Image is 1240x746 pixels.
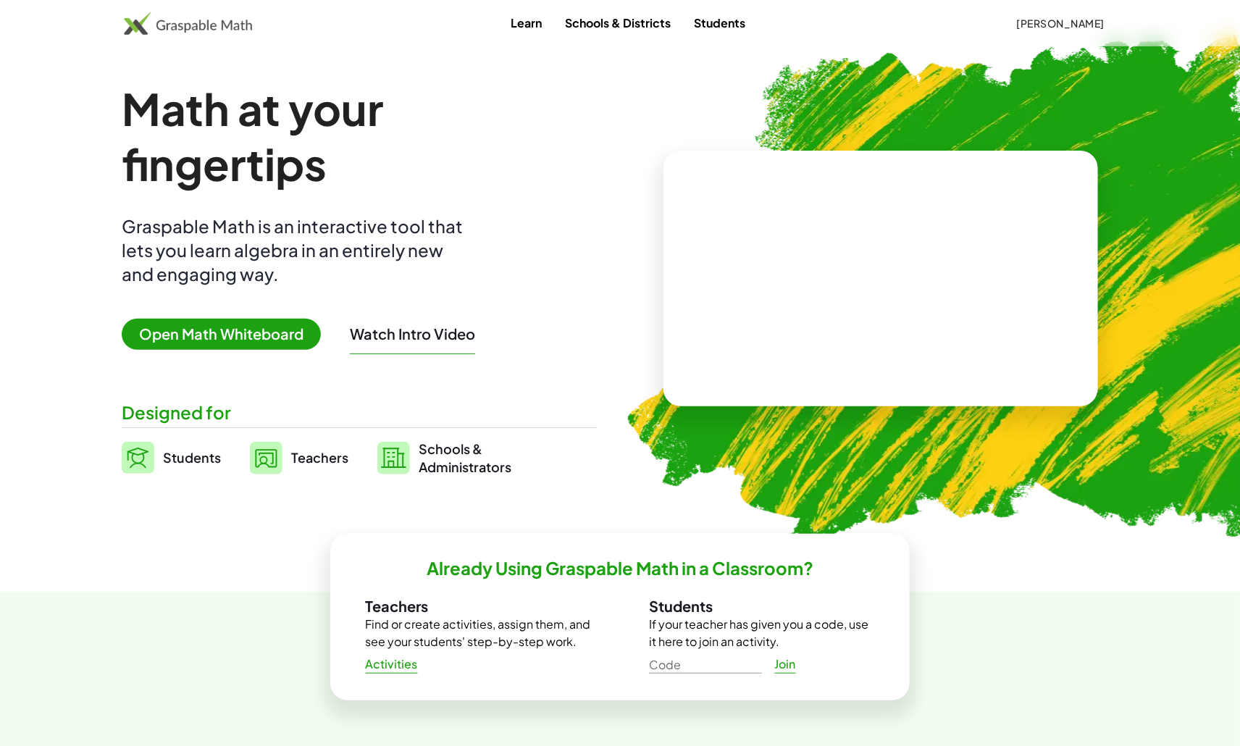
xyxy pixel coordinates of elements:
a: Join [762,651,808,677]
a: Students [122,440,221,476]
button: Watch Intro Video [350,324,475,343]
a: Activities [353,651,430,677]
a: Teachers [250,440,348,476]
img: svg%3e [122,442,154,474]
span: Open Math Whiteboard [122,319,321,350]
a: Open Math Whiteboard [122,327,332,343]
h1: Math at your fingertips [122,81,582,191]
h2: Already Using Graspable Math in a Classroom? [427,557,813,579]
span: Activities [365,657,418,672]
h3: Students [649,597,875,616]
div: Graspable Math is an interactive tool that lets you learn algebra in an entirely new and engaging... [122,214,469,286]
a: Learn [499,9,553,36]
p: If your teacher has given you a code, use it here to join an activity. [649,616,875,650]
div: Designed for [122,401,597,424]
span: Schools & Administrators [419,440,511,476]
video: What is this? This is dynamic math notation. Dynamic math notation plays a central role in how Gr... [772,225,989,333]
span: Join [774,657,796,672]
p: Find or create activities, assign them, and see your students' step-by-step work. [365,616,591,650]
a: Schools &Administrators [377,440,511,476]
button: [PERSON_NAME] [1005,10,1116,36]
a: Students [682,9,757,36]
img: svg%3e [377,442,410,474]
span: [PERSON_NAME] [1016,17,1105,30]
span: Students [163,449,221,466]
img: svg%3e [250,442,282,474]
a: Schools & Districts [553,9,682,36]
span: Teachers [291,449,348,466]
h3: Teachers [365,597,591,616]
